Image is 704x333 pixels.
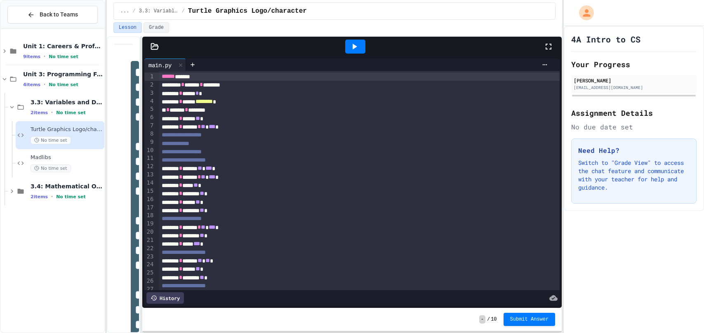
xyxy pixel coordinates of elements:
[31,154,103,161] span: Madlibs
[7,6,98,23] button: Back to Teams
[144,179,155,187] div: 14
[144,187,155,195] div: 15
[144,97,155,106] div: 4
[144,61,176,69] div: main.py
[23,82,40,87] span: 4 items
[144,269,155,277] div: 25
[571,107,697,119] h2: Assignment Details
[144,130,155,138] div: 8
[31,136,71,144] span: No time set
[570,3,596,22] div: My Account
[144,162,155,171] div: 12
[510,316,549,323] span: Submit Answer
[636,264,696,299] iframe: chat widget
[574,84,694,91] div: [EMAIL_ADDRESS][DOMAIN_NAME]
[144,220,155,228] div: 19
[132,8,135,14] span: /
[144,253,155,261] div: 23
[188,6,307,16] span: Turtle Graphics Logo/character
[144,204,155,212] div: 17
[144,146,155,155] div: 10
[144,244,155,253] div: 22
[144,236,155,244] div: 21
[31,98,103,106] span: 3.3: Variables and Data Types
[44,53,45,60] span: •
[144,154,155,162] div: 11
[31,164,71,172] span: No time set
[144,285,155,293] div: 27
[44,81,45,88] span: •
[40,10,78,19] span: Back to Teams
[144,59,186,71] div: main.py
[146,292,184,304] div: History
[571,33,640,45] h1: 4A Intro to CS
[487,316,490,323] span: /
[504,313,556,326] button: Submit Answer
[144,195,155,204] div: 16
[120,8,129,14] span: ...
[113,22,142,33] button: Lesson
[31,194,48,199] span: 2 items
[574,77,694,84] div: [PERSON_NAME]
[144,89,155,97] div: 3
[571,122,697,132] div: No due date set
[144,228,155,236] div: 20
[144,81,155,89] div: 2
[144,138,155,146] div: 9
[479,315,485,324] span: -
[56,194,86,199] span: No time set
[31,126,103,133] span: Turtle Graphics Logo/character
[49,82,78,87] span: No time set
[31,110,48,115] span: 2 items
[144,73,155,81] div: 1
[56,110,86,115] span: No time set
[144,277,155,285] div: 26
[578,145,690,155] h3: Need Help?
[144,171,155,179] div: 13
[571,59,697,70] h2: Your Progress
[144,211,155,220] div: 18
[669,300,696,325] iframe: chat widget
[578,159,690,192] p: Switch to "Grade View" to access the chat feature and communicate with your teacher for help and ...
[139,8,179,14] span: 3.3: Variables and Data Types
[51,193,53,200] span: •
[51,109,53,116] span: •
[144,122,155,130] div: 7
[31,183,103,190] span: 3.4: Mathematical Operators
[23,70,103,78] span: Unit 3: Programming Fundamentals
[491,316,497,323] span: 10
[182,8,185,14] span: /
[23,42,103,50] span: Unit 1: Careers & Professionalism
[144,105,155,113] div: 5
[144,260,155,269] div: 24
[144,22,169,33] button: Grade
[144,113,155,122] div: 6
[49,54,78,59] span: No time set
[23,54,40,59] span: 9 items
